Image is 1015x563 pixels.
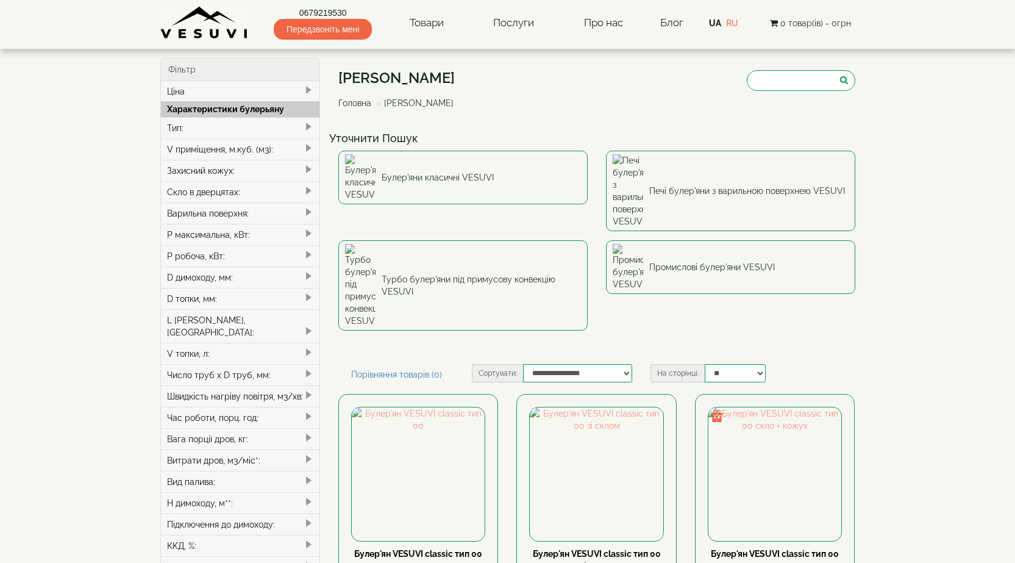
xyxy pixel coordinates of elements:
h4: Уточнити Пошук [329,132,864,145]
div: Вид палива: [161,471,320,492]
div: Характеристики булерьяну [161,101,320,117]
h1: [PERSON_NAME] [338,70,463,86]
a: Булер'ян VESUVI classic тип 00 [354,549,482,559]
img: Промислові булер'яни VESUVI [613,244,643,290]
button: 0 товар(ів) - 0грн [766,16,855,30]
div: L [PERSON_NAME], [GEOGRAPHIC_DATA]: [161,309,320,343]
span: 0 товар(ів) - 0грн [780,18,851,28]
div: V топки, л: [161,343,320,364]
a: Блог [660,16,683,29]
div: H димоходу, м**: [161,492,320,514]
label: Сортувати: [472,364,523,382]
div: Витрати дров, м3/міс*: [161,450,320,471]
img: Печі булер'яни з варильною поверхнею VESUVI [613,154,643,228]
div: P робоча, кВт: [161,245,320,267]
a: Про нас [572,9,635,37]
div: Підключення до димоходу: [161,514,320,535]
li: [PERSON_NAME] [374,97,454,109]
div: Скло в дверцятах: [161,181,320,203]
a: 0679219530 [274,7,372,19]
a: Печі булер'яни з варильною поверхнею VESUVI Печі булер'яни з варильною поверхнею VESUVI [606,151,855,231]
div: Швидкість нагріву повітря, м3/хв: [161,385,320,407]
div: Захисний кожух: [161,160,320,181]
a: Послуги [481,9,546,37]
div: ККД, %: [161,535,320,556]
label: На сторінці: [650,364,705,382]
div: D димоходу, мм: [161,267,320,288]
div: V приміщення, м.куб. (м3): [161,138,320,160]
img: gift [711,410,723,422]
div: Варильна поверхня: [161,203,320,224]
img: Булер'ян VESUVI classic тип 00 [352,407,485,540]
a: Головна [338,98,371,108]
a: Товари [397,9,456,37]
img: Булер'ян VESUVI classic тип 00 скло + кожух [708,407,841,540]
div: P максимальна, кВт: [161,224,320,245]
a: UA [709,18,721,28]
img: Завод VESUVI [160,6,249,40]
div: D топки, мм: [161,288,320,309]
a: Порівняння товарів (0) [338,364,455,385]
span: Передзвоніть мені [274,19,372,40]
div: Тип: [161,117,320,138]
div: Фільтр [161,59,320,81]
div: Час роботи, порц. год: [161,407,320,428]
img: Булер'ян VESUVI classic тип 00 зі склом [530,407,663,540]
div: Вага порції дров, кг: [161,428,320,450]
a: Булер'яни класичні VESUVI Булер'яни класичні VESUVI [338,151,588,204]
img: Булер'яни класичні VESUVI [345,154,376,201]
a: Турбо булер'яни під примусову конвекцію VESUVI Турбо булер'яни під примусову конвекцію VESUVI [338,240,588,331]
a: RU [726,18,738,28]
img: Турбо булер'яни під примусову конвекцію VESUVI [345,244,376,327]
div: Ціна [161,81,320,102]
div: Число труб x D труб, мм: [161,364,320,385]
a: Промислові булер'яни VESUVI Промислові булер'яни VESUVI [606,240,855,294]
